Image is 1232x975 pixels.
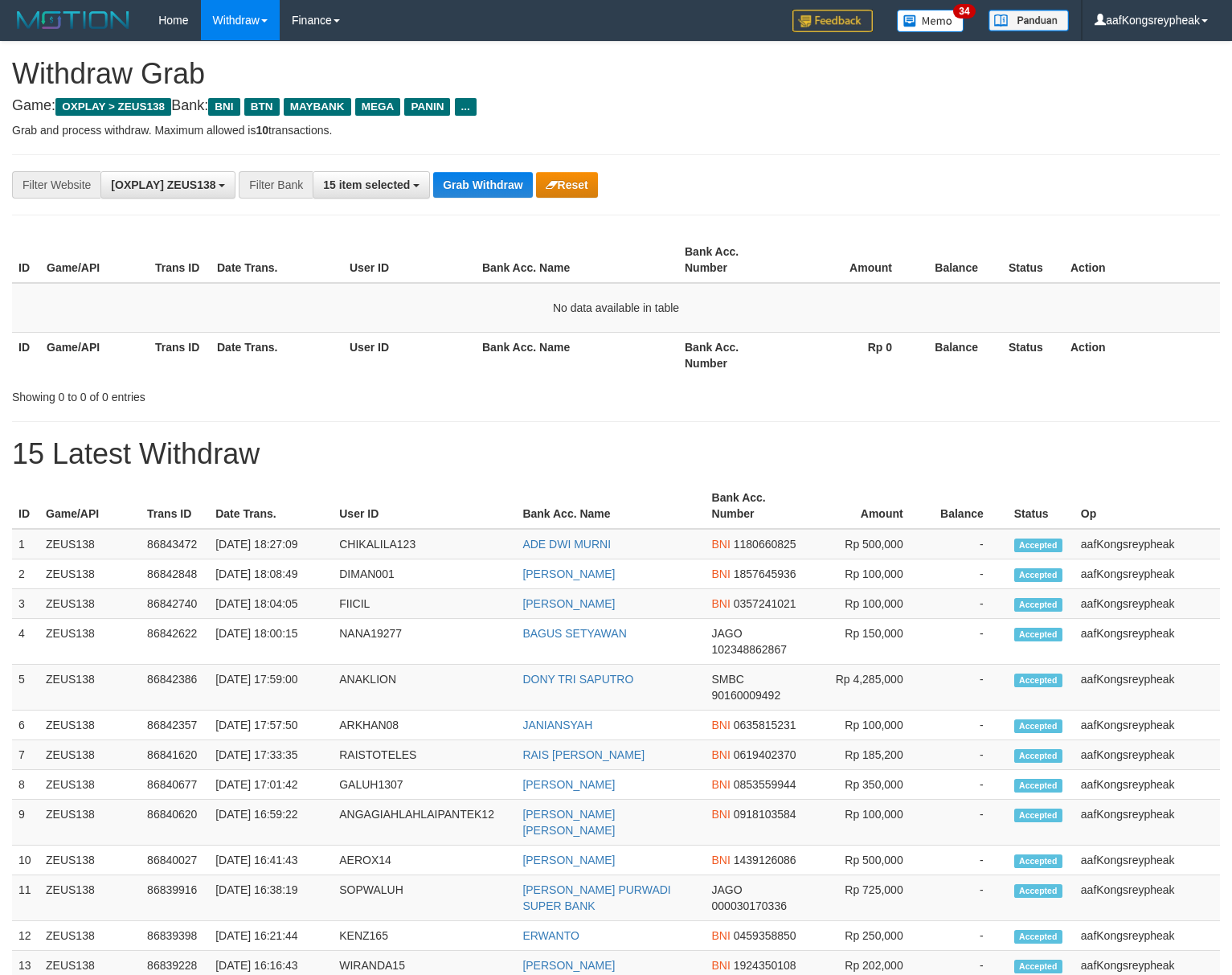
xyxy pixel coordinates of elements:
span: Accepted [1014,628,1062,641]
a: [PERSON_NAME] [522,597,615,610]
td: 12 [12,921,39,951]
td: aafKongsreypheak [1074,619,1220,665]
td: ZEUS138 [39,800,141,846]
th: Trans ID [141,483,209,529]
div: Filter Website [12,171,100,199]
p: Grab and process withdraw. Maximum allowed is transactions. [12,122,1220,138]
td: GALUH1307 [333,770,516,800]
a: [PERSON_NAME] [522,854,615,866]
td: Rp 4,285,000 [807,665,927,711]
span: BNI [712,778,731,791]
th: Bank Acc. Number [706,483,807,529]
td: - [927,921,1008,951]
span: Copy 0357241021 to clipboard [734,597,796,610]
td: Rp 185,200 [807,740,927,770]
td: Rp 350,000 [807,770,927,800]
span: BNI [712,959,731,972]
a: [PERSON_NAME] [522,778,615,791]
a: BAGUS SETYAWAN [522,627,626,640]
td: aafKongsreypheak [1074,589,1220,619]
th: Bank Acc. Name [476,332,678,378]
th: Rp 0 [787,332,916,378]
button: Reset [536,172,598,198]
td: ZEUS138 [39,770,141,800]
th: Amount [807,483,927,529]
td: 2 [12,559,39,589]
td: [DATE] 18:00:15 [209,619,333,665]
span: JAGO [712,627,743,640]
td: ARKHAN08 [333,711,516,740]
span: Accepted [1014,884,1062,898]
td: ZEUS138 [39,589,141,619]
a: RAIS [PERSON_NAME] [522,748,645,761]
td: 8 [12,770,39,800]
td: - [927,875,1008,921]
td: - [927,711,1008,740]
span: OXPLAY > ZEUS138 [55,98,171,116]
a: [PERSON_NAME] [PERSON_NAME] [522,808,615,837]
td: aafKongsreypheak [1074,875,1220,921]
span: Accepted [1014,779,1062,793]
span: Accepted [1014,960,1062,973]
button: Grab Withdraw [433,172,532,198]
span: Copy 0853559944 to clipboard [734,778,796,791]
th: Bank Acc. Name [516,483,705,529]
td: KENZ165 [333,921,516,951]
span: Copy 0459358850 to clipboard [734,929,796,942]
td: 11 [12,875,39,921]
th: Trans ID [149,332,211,378]
span: Copy 000030170336 to clipboard [712,899,787,912]
td: Rp 500,000 [807,529,927,559]
span: Copy 0918103584 to clipboard [734,808,796,821]
img: panduan.png [988,10,1069,31]
td: [DATE] 16:21:44 [209,921,333,951]
span: Copy 90160009492 to clipboard [712,689,781,702]
th: Balance [916,237,1002,283]
td: NANA19277 [333,619,516,665]
span: Copy 1180660825 to clipboard [734,538,796,551]
td: [DATE] 18:27:09 [209,529,333,559]
span: Accepted [1014,719,1062,733]
span: BNI [712,538,731,551]
td: [DATE] 17:33:35 [209,740,333,770]
span: MAYBANK [284,98,351,116]
td: - [927,529,1008,559]
td: 7 [12,740,39,770]
span: Copy 0619402370 to clipboard [734,748,796,761]
td: FIICIL [333,589,516,619]
th: Game/API [39,483,141,529]
td: aafKongsreypheak [1074,711,1220,740]
span: BNI [712,597,731,610]
td: [DATE] 17:57:50 [209,711,333,740]
th: Bank Acc. Name [476,237,678,283]
span: JAGO [712,883,743,896]
th: Balance [916,332,1002,378]
img: Feedback.jpg [792,10,873,32]
span: Accepted [1014,749,1062,763]
td: ZEUS138 [39,529,141,559]
a: [PERSON_NAME] [522,567,615,580]
th: Date Trans. [211,332,343,378]
span: ... [455,98,477,116]
td: 86842622 [141,619,209,665]
th: Trans ID [149,237,211,283]
h1: 15 Latest Withdraw [12,438,1220,470]
span: 15 item selected [323,178,410,191]
th: Action [1064,237,1220,283]
td: [DATE] 16:59:22 [209,800,333,846]
span: MEGA [355,98,401,116]
td: ZEUS138 [39,846,141,875]
a: JANIANSYAH [522,719,592,731]
button: 15 item selected [313,171,430,199]
td: [DATE] 16:38:19 [209,875,333,921]
td: Rp 725,000 [807,875,927,921]
button: [OXPLAY] ZEUS138 [100,171,235,199]
span: Accepted [1014,539,1062,552]
span: PANIN [404,98,450,116]
td: [DATE] 17:59:00 [209,665,333,711]
span: BTN [244,98,280,116]
span: Accepted [1014,809,1062,822]
span: Copy 1924350108 to clipboard [734,959,796,972]
th: Op [1074,483,1220,529]
td: 86841620 [141,740,209,770]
